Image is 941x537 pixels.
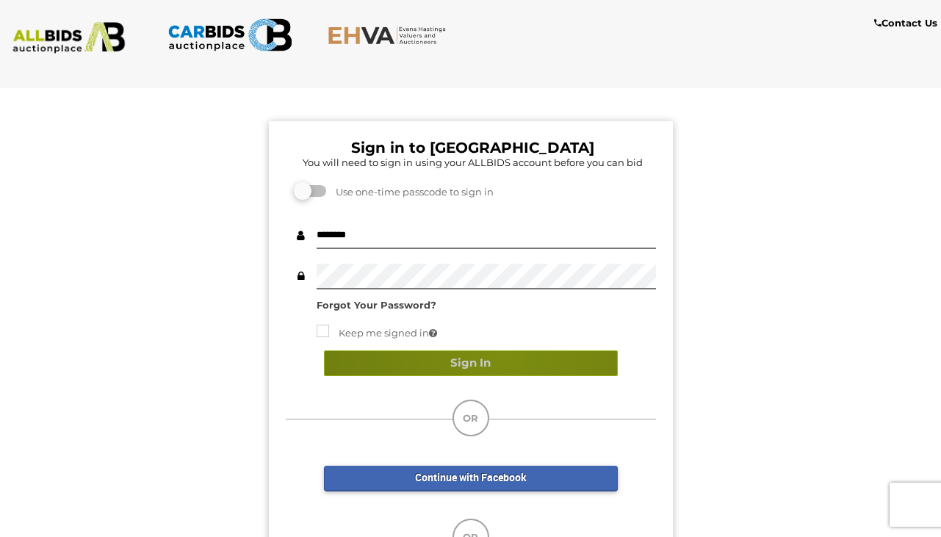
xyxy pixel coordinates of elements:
[874,15,941,32] a: Contact Us
[351,139,594,156] b: Sign in to [GEOGRAPHIC_DATA]
[7,22,131,54] img: ALLBIDS.com.au
[324,350,618,376] button: Sign In
[874,17,937,29] b: Contact Us
[324,466,618,491] a: Continue with Facebook
[317,299,436,311] a: Forgot Your Password?
[167,15,292,55] img: CARBIDS.com.au
[328,186,494,198] span: Use one-time passcode to sign in
[317,325,437,342] label: Keep me signed in
[328,26,453,45] img: EHVA.com.au
[289,157,656,167] h5: You will need to sign in using your ALLBIDS account before you can bid
[453,400,489,436] div: OR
